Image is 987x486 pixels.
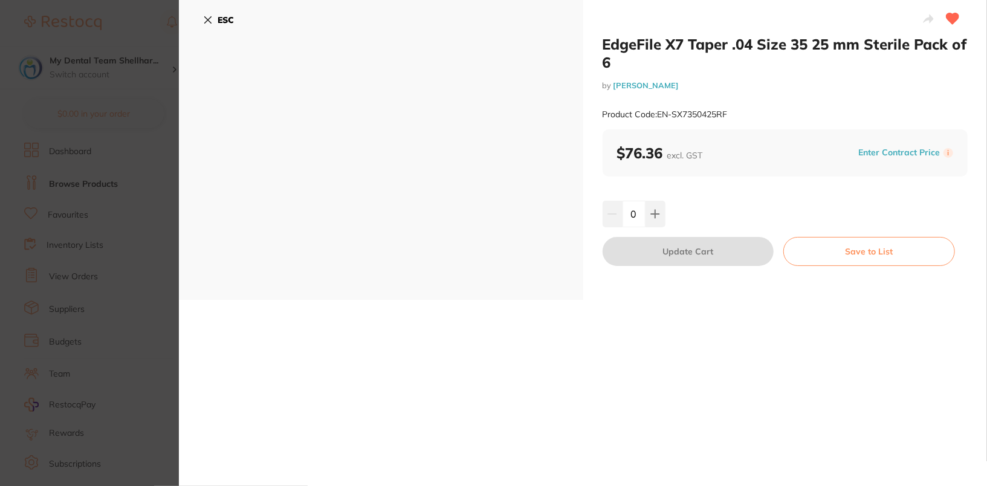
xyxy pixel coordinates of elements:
button: Enter Contract Price [855,147,943,158]
label: i [943,148,953,158]
span: excl. GST [667,150,703,161]
small: Product Code: EN-SX7350425RF [603,109,728,120]
button: Update Cart [603,237,774,266]
b: $76.36 [617,144,703,162]
b: ESC [218,15,234,25]
small: by [603,81,968,90]
button: ESC [203,10,234,30]
button: Save to List [783,237,955,266]
a: [PERSON_NAME] [613,80,679,90]
h2: EdgeFile X7 Taper .04 Size 35 25 mm Sterile Pack of 6 [603,35,968,71]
